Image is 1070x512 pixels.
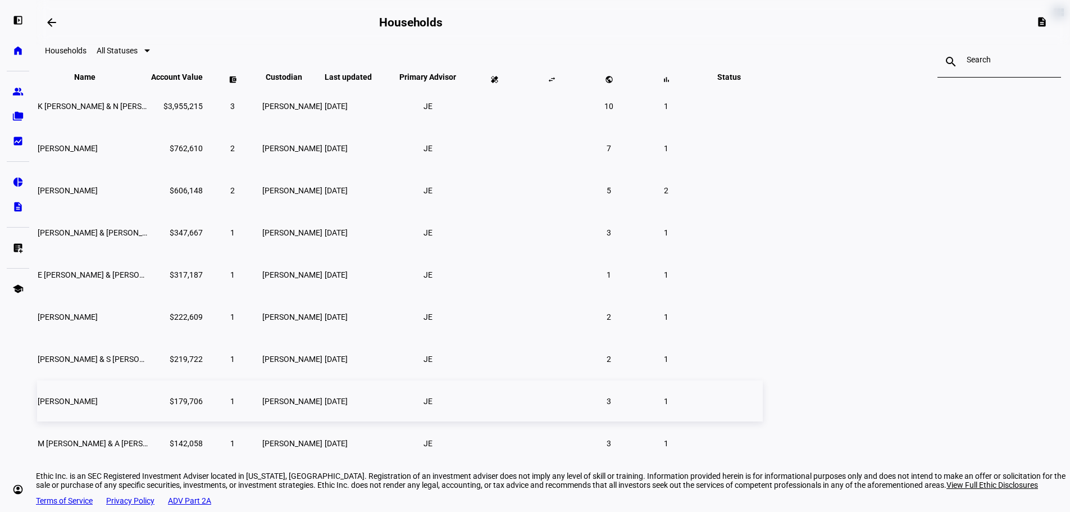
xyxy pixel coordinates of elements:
[7,80,29,103] a: group
[325,439,348,448] span: [DATE]
[379,16,443,29] h2: Households
[151,170,203,211] td: $606,148
[230,228,235,237] span: 1
[325,312,348,321] span: [DATE]
[12,242,24,253] eth-mat-symbol: list_alt_add
[36,472,1070,490] div: Ethic Inc. is an SEC Registered Investment Adviser located in [US_STATE], [GEOGRAPHIC_DATA]. Regi...
[418,96,438,116] li: JE
[12,45,24,56] eth-mat-symbol: home
[45,16,58,29] mat-icon: arrow_backwards
[967,55,1032,64] input: Search
[38,228,226,237] span: Kency E Nittler & John David Trigaux Jt Ten Mgr: Ethic
[325,228,348,237] span: [DATE]
[7,39,29,62] a: home
[106,496,154,505] a: Privacy Policy
[38,186,98,195] span: Kevin J O'brien
[418,307,438,327] li: JE
[664,228,668,237] span: 1
[38,439,181,448] span: M Hoeschele & A Peterson
[664,397,668,406] span: 1
[325,73,389,81] span: Last updated
[325,397,348,406] span: [DATE]
[418,391,438,411] li: JE
[38,270,172,279] span: E Schroeder & D Schroeder
[325,270,348,279] span: [DATE]
[664,312,668,321] span: 1
[607,186,611,195] span: 5
[151,212,203,253] td: $347,667
[230,186,235,195] span: 2
[12,111,24,122] eth-mat-symbol: folder_copy
[266,73,319,81] span: Custodian
[262,439,322,448] span: [PERSON_NAME]
[38,144,98,153] span: Robert G Holly
[664,355,668,364] span: 1
[607,312,611,321] span: 2
[151,73,203,81] span: Account Value
[607,228,611,237] span: 3
[418,180,438,201] li: JE
[7,130,29,152] a: bid_landscape
[38,312,98,321] span: Lorene A Jackson
[664,102,668,111] span: 1
[607,355,611,364] span: 2
[418,223,438,243] li: JE
[151,85,203,126] td: $3,955,215
[262,228,322,237] span: [PERSON_NAME]
[325,186,348,195] span: [DATE]
[12,15,24,26] eth-mat-symbol: left_panel_open
[38,355,172,364] span: D Britts & S Britts
[664,144,668,153] span: 1
[12,201,24,212] eth-mat-symbol: description
[230,144,235,153] span: 2
[262,312,322,321] span: [PERSON_NAME]
[12,176,24,188] eth-mat-symbol: pie_chart
[230,397,235,406] span: 1
[664,439,668,448] span: 1
[151,128,203,169] td: $762,610
[604,102,613,111] span: 10
[12,135,24,147] eth-mat-symbol: bid_landscape
[607,144,611,153] span: 7
[937,55,964,69] mat-icon: search
[664,186,668,195] span: 2
[151,338,203,379] td: $219,722
[38,397,98,406] span: Raymond E Sheehy
[946,481,1038,490] span: View Full Ethic Disclosures
[418,138,438,158] li: JE
[230,355,235,364] span: 1
[36,496,93,505] a: Terms of Service
[12,86,24,97] eth-mat-symbol: group
[151,296,203,337] td: $222,609
[38,102,180,111] span: K Nittler & N Nittler
[262,270,322,279] span: [PERSON_NAME]
[262,102,322,111] span: [PERSON_NAME]
[230,102,235,111] span: 3
[418,265,438,285] li: JE
[325,102,348,111] span: [DATE]
[45,46,86,55] eth-data-table-title: Households
[262,186,322,195] span: [PERSON_NAME]
[709,73,749,81] span: Status
[607,270,611,279] span: 1
[12,484,24,495] eth-mat-symbol: account_circle
[607,397,611,406] span: 3
[262,397,322,406] span: [PERSON_NAME]
[664,270,668,279] span: 1
[151,254,203,295] td: $317,187
[7,105,29,128] a: folder_copy
[7,196,29,218] a: description
[12,283,24,294] eth-mat-symbol: school
[262,144,322,153] span: [PERSON_NAME]
[418,349,438,369] li: JE
[230,312,235,321] span: 1
[97,46,138,55] span: All Statuses
[325,144,348,153] span: [DATE]
[262,355,322,364] span: [PERSON_NAME]
[230,270,235,279] span: 1
[168,496,211,505] a: ADV Part 2A
[607,439,611,448] span: 3
[1036,16,1048,28] mat-icon: description
[151,423,203,464] td: $142,058
[7,171,29,193] a: pie_chart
